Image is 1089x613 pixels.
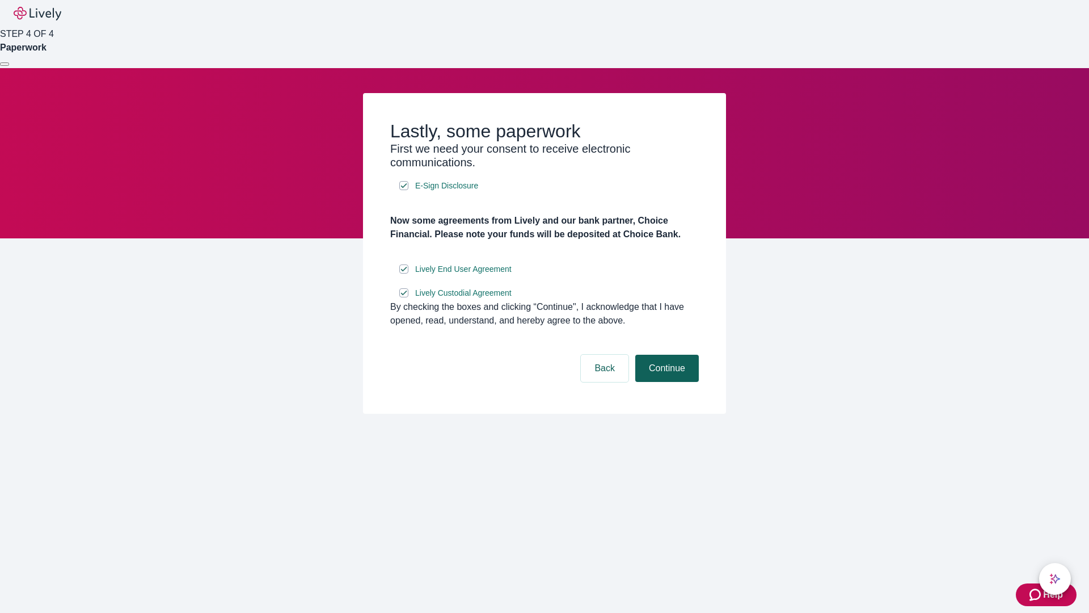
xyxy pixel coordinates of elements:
[1016,583,1077,606] button: Zendesk support iconHelp
[413,286,514,300] a: e-sign disclosure document
[390,142,699,169] h3: First we need your consent to receive electronic communications.
[415,287,512,299] span: Lively Custodial Agreement
[1043,588,1063,602] span: Help
[581,355,628,382] button: Back
[1029,588,1043,602] svg: Zendesk support icon
[14,7,61,20] img: Lively
[390,300,699,328] div: By checking the boxes and clicking “Continue", I acknowledge that I have opened, read, understand...
[1039,563,1071,595] button: chat
[413,262,514,276] a: e-sign disclosure document
[415,180,478,192] span: E-Sign Disclosure
[413,179,480,193] a: e-sign disclosure document
[415,263,512,275] span: Lively End User Agreement
[635,355,699,382] button: Continue
[390,214,699,241] h4: Now some agreements from Lively and our bank partner, Choice Financial. Please note your funds wi...
[1049,573,1061,585] svg: Lively AI Assistant
[390,120,699,142] h2: Lastly, some paperwork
